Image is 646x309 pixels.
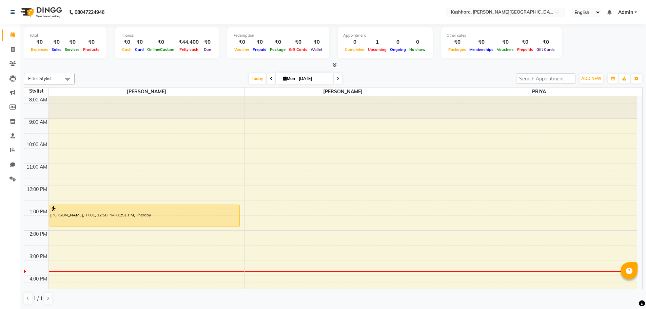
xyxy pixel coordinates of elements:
span: Online/Custom [145,47,176,52]
span: Expenses [29,47,50,52]
button: ADD NEW [580,74,603,83]
div: ₹0 [268,38,287,46]
div: 1:00 PM [28,208,48,215]
div: Total [29,33,101,38]
span: Gift Cards [287,47,309,52]
span: Completed [343,47,366,52]
span: Cash [120,47,133,52]
span: Services [63,47,81,52]
div: ₹0 [251,38,268,46]
div: 0 [408,38,427,46]
div: 0 [388,38,408,46]
span: 1 / 1 [33,295,43,302]
div: ₹0 [63,38,81,46]
div: 9:00 AM [28,119,48,126]
div: ₹0 [515,38,535,46]
div: Other sales [447,33,556,38]
iframe: chat widget [618,282,639,302]
span: Prepaid [251,47,268,52]
span: Prepaids [515,47,535,52]
div: 12:00 PM [25,186,48,193]
div: ₹44,400 [176,38,201,46]
div: ₹0 [447,38,468,46]
span: Voucher [233,47,251,52]
div: ₹0 [81,38,101,46]
span: Memberships [468,47,495,52]
div: 1 [366,38,388,46]
div: ₹0 [133,38,145,46]
span: Upcoming [366,47,388,52]
span: Ongoing [388,47,408,52]
input: 2025-09-01 [297,74,331,84]
div: ₹0 [120,38,133,46]
span: [PERSON_NAME] [245,88,441,96]
span: PRIYA [441,88,637,96]
div: ₹0 [309,38,324,46]
div: Stylist [24,88,48,95]
div: 8:00 AM [28,96,48,103]
div: Redemption [233,33,324,38]
span: ADD NEW [581,76,601,81]
div: Finance [120,33,213,38]
img: logo [17,3,64,22]
div: ₹0 [201,38,213,46]
span: Products [81,47,101,52]
span: Packages [447,47,468,52]
div: Appointment [343,33,427,38]
span: Petty cash [178,47,200,52]
div: 4:00 PM [28,275,48,283]
span: Wallet [309,47,324,52]
span: Admin [618,9,633,16]
input: Search Appointment [516,73,575,84]
div: 0 [343,38,366,46]
span: Gift Cards [535,47,556,52]
span: No show [408,47,427,52]
div: ₹0 [233,38,251,46]
span: Vouchers [495,47,515,52]
div: ₹0 [535,38,556,46]
div: ₹0 [495,38,515,46]
div: ₹0 [50,38,63,46]
span: Filter Stylist [28,76,52,81]
span: Mon [281,76,297,81]
span: Today [249,73,266,84]
b: 08047224946 [75,3,104,22]
span: Sales [50,47,63,52]
div: ₹0 [287,38,309,46]
span: Package [268,47,287,52]
div: ₹0 [468,38,495,46]
div: [PERSON_NAME], TK01, 12:50 PM-01:51 PM, Therapy [50,205,239,227]
div: 11:00 AM [25,163,48,171]
div: ₹0 [145,38,176,46]
div: ₹0 [29,38,50,46]
span: Due [202,47,213,52]
span: Card [133,47,145,52]
span: [PERSON_NAME] [49,88,245,96]
div: 2:00 PM [28,231,48,238]
div: 3:00 PM [28,253,48,260]
div: 10:00 AM [25,141,48,148]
